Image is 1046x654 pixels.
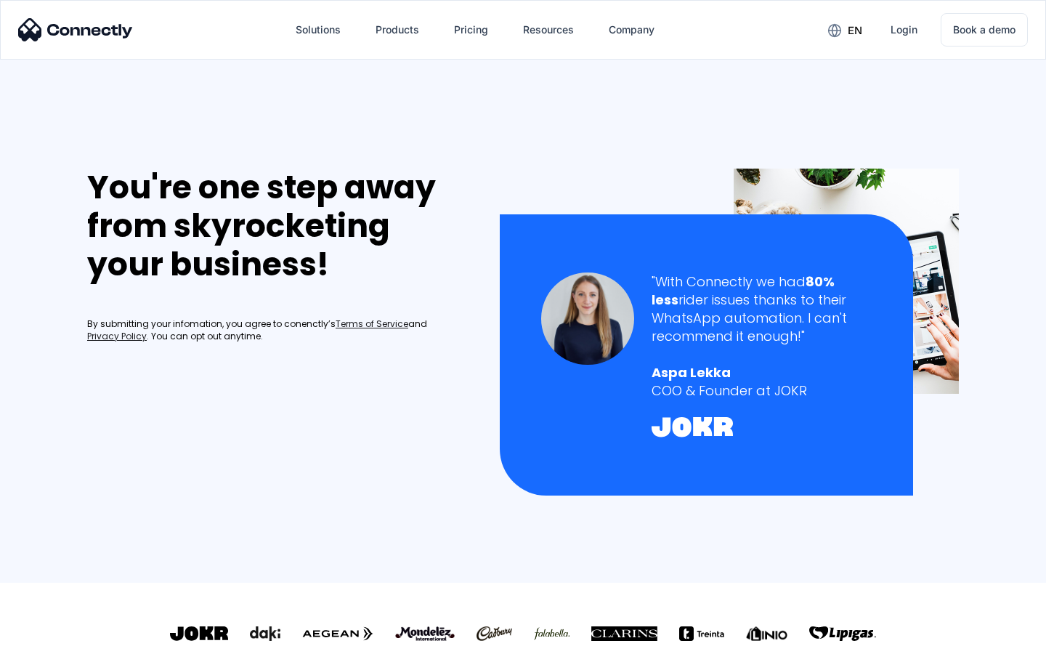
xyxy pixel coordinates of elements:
img: Connectly Logo [18,18,133,41]
div: Login [891,20,917,40]
a: Terms of Service [336,318,408,331]
strong: 80% less [652,272,835,309]
div: COO & Founder at JOKR [652,381,872,400]
a: Pricing [442,12,500,47]
div: Products [376,20,419,40]
div: en [848,20,862,41]
div: You're one step away from skyrocketing your business! [87,169,469,283]
div: "With Connectly we had rider issues thanks to their WhatsApp automation. I can't recommend it eno... [652,272,872,346]
div: Company [609,20,654,40]
a: Privacy Policy [87,331,147,343]
div: Resources [523,20,574,40]
div: By submitting your infomation, you agree to conenctly’s and . You can opt out anytime. [87,318,469,343]
a: Book a demo [941,13,1028,47]
div: Solutions [296,20,341,40]
a: Login [879,12,929,47]
strong: Aspa Lekka [652,363,731,381]
div: Pricing [454,20,488,40]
